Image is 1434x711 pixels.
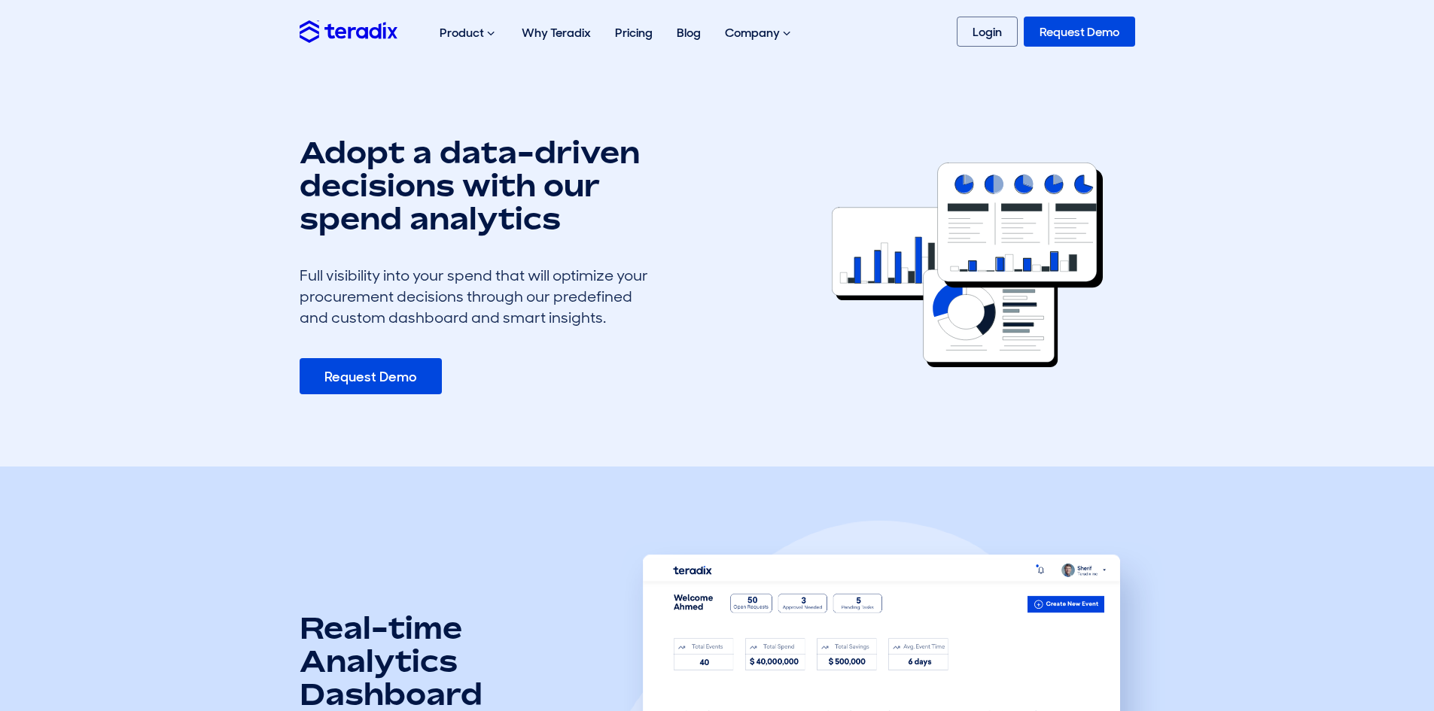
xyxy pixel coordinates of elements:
[428,9,510,57] div: Product
[300,265,661,328] div: Full visibility into your spend that will optimize your procurement decisions through our predefi...
[300,20,397,42] img: Teradix logo
[510,9,603,56] a: Why Teradix
[603,9,665,56] a: Pricing
[832,163,1103,368] img: erfx feature
[1024,17,1135,47] a: Request Demo
[300,135,661,235] h1: Adopt a data-driven decisions with our spend analytics
[713,9,805,57] div: Company
[957,17,1018,47] a: Login
[665,9,713,56] a: Blog
[300,358,442,394] a: Request Demo
[300,611,563,710] h2: Real-time Analytics Dashboard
